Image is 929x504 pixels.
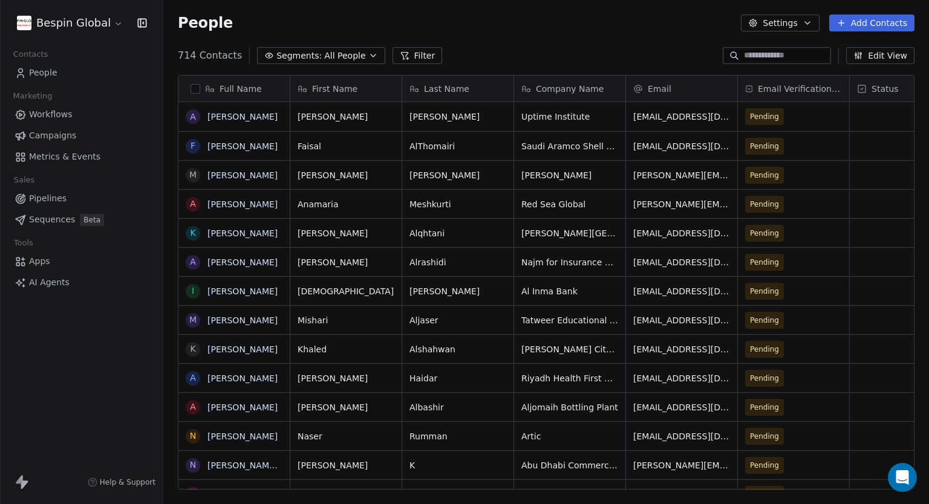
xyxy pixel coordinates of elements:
span: Pending [750,227,779,239]
span: People [29,66,57,79]
a: [PERSON_NAME] [207,489,278,499]
span: Pending [750,488,779,500]
div: Open Intercom Messenger [888,463,917,492]
span: Campaigns [29,129,76,142]
span: [PERSON_NAME] [409,169,506,181]
span: Pending [750,198,779,210]
a: [PERSON_NAME] [207,431,278,441]
a: [PERSON_NAME] [207,170,278,180]
span: [PERSON_NAME][EMAIL_ADDRESS][PERSON_NAME][DOMAIN_NAME] [633,169,730,181]
span: Bespin Global [36,15,111,31]
span: [PERSON_NAME] City for Science & Technology (KACST) [521,343,618,355]
span: Anamaria [298,198,394,210]
span: [PERSON_NAME] [298,111,394,123]
span: First Name [312,83,357,95]
span: Tools [8,234,38,252]
span: Riyadh Health First Cluster [521,372,618,384]
a: [PERSON_NAME] [207,112,278,121]
div: A [190,198,196,210]
span: Status [872,83,899,95]
div: Email [626,76,737,102]
button: Edit View [846,47,914,64]
span: Apps [29,255,50,268]
button: Add Contacts [829,15,914,31]
div: Company Name [514,76,625,102]
span: Company Name [536,83,604,95]
button: Bespin Global [15,13,126,33]
span: Workflows [29,108,73,121]
span: [PERSON_NAME] [298,169,394,181]
div: N [190,430,196,442]
span: [EMAIL_ADDRESS][DOMAIN_NAME] [633,401,730,413]
span: [EMAIL_ADDRESS][DOMAIN_NAME] [633,140,730,152]
span: Marketing [8,87,57,105]
span: [EMAIL_ADDRESS][DOMAIN_NAME] [633,488,730,500]
span: Alsaqabi [409,488,506,500]
span: [PERSON_NAME] [298,372,394,384]
span: Naser [298,430,394,442]
a: [PERSON_NAME] [207,199,278,209]
div: N [190,459,196,471]
span: Rumman [409,430,506,442]
span: Sales [8,171,40,189]
span: Alshahwan [409,343,506,355]
span: 714 Contacts [178,48,242,63]
span: Najm for Insurance Services [521,256,618,268]
span: Pending [750,459,779,471]
span: Pipelines [29,192,67,205]
span: Pending [750,140,779,152]
span: Red Sea Global [521,198,618,210]
div: A [190,372,196,384]
span: Pending [750,111,779,123]
div: grid [178,102,290,490]
a: [PERSON_NAME] [207,257,278,267]
span: Pending [750,256,779,268]
a: SequencesBeta [10,210,153,230]
span: Uptime Institute [521,111,618,123]
a: [PERSON_NAME] [207,141,278,151]
span: Saudi Aramco Shell Refinery Company (SASREF) [521,140,618,152]
span: Email Verification Status [758,83,842,95]
span: Albashir [409,401,506,413]
a: Apps [10,251,153,271]
div: K [190,343,195,355]
span: [PERSON_NAME][EMAIL_ADDRESS][DOMAIN_NAME] [633,198,730,210]
a: Workflows [10,105,153,124]
span: Haidar [409,372,506,384]
span: Mishari [298,314,394,326]
span: Pending [750,430,779,442]
a: [PERSON_NAME] [207,402,278,412]
span: [PERSON_NAME] [298,488,394,500]
span: Full Name [220,83,262,95]
span: Artic [521,430,618,442]
div: M [189,169,197,181]
span: [PERSON_NAME] [298,401,394,413]
span: K [409,459,506,471]
img: download.png [17,16,31,30]
div: F [191,140,195,152]
span: Pending [750,401,779,413]
span: [EMAIL_ADDRESS][DOMAIN_NAME] [633,430,730,442]
span: [EMAIL_ADDRESS][DOMAIN_NAME] [633,372,730,384]
span: Al Inma Bank [521,285,618,297]
span: Sequences [29,213,75,226]
span: People [178,14,233,32]
span: [DEMOGRAPHIC_DATA] [298,285,394,297]
a: [PERSON_NAME] [207,228,278,238]
span: Help & Support [100,477,155,487]
a: People [10,63,153,83]
span: [EMAIL_ADDRESS][DOMAIN_NAME] [633,343,730,355]
span: Alrashidi [409,256,506,268]
a: [PERSON_NAME] [207,286,278,296]
div: A [190,401,196,413]
span: [PERSON_NAME] [409,285,506,297]
button: Filter [393,47,443,64]
a: Campaigns [10,126,153,146]
span: Email [648,83,671,95]
span: Meshkurti [409,198,506,210]
span: Tatweer Educational Technologies (TETCO) [521,314,618,326]
span: [EMAIL_ADDRESS][DOMAIN_NAME] [633,227,730,239]
a: [PERSON_NAME] K [207,460,286,470]
span: Abu Dhabi Commercial Bank (ADCB) [521,459,618,471]
span: Pending [750,285,779,297]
